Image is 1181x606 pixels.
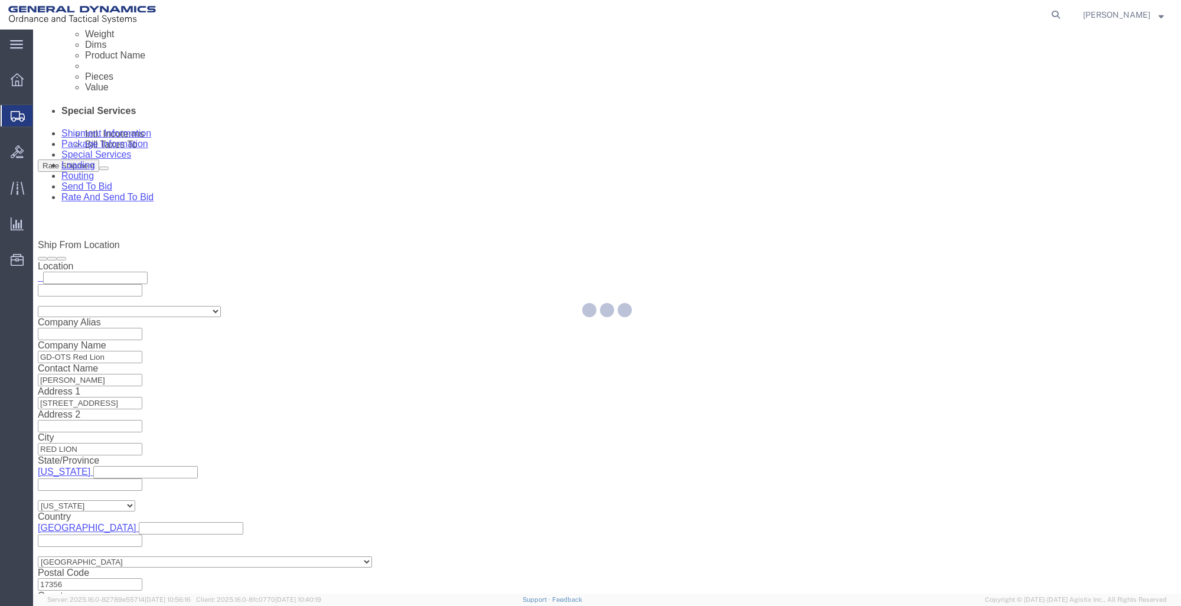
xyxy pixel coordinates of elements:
[47,596,191,603] span: Server: 2025.16.0-82789e55714
[1082,8,1164,22] button: [PERSON_NAME]
[1083,8,1150,21] span: Sharon Dinterman
[523,596,552,603] a: Support
[985,595,1167,605] span: Copyright © [DATE]-[DATE] Agistix Inc., All Rights Reserved
[145,596,191,603] span: [DATE] 10:56:16
[196,596,321,603] span: Client: 2025.16.0-8fc0770
[552,596,582,603] a: Feedback
[8,6,156,24] img: logo
[275,596,321,603] span: [DATE] 10:40:19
